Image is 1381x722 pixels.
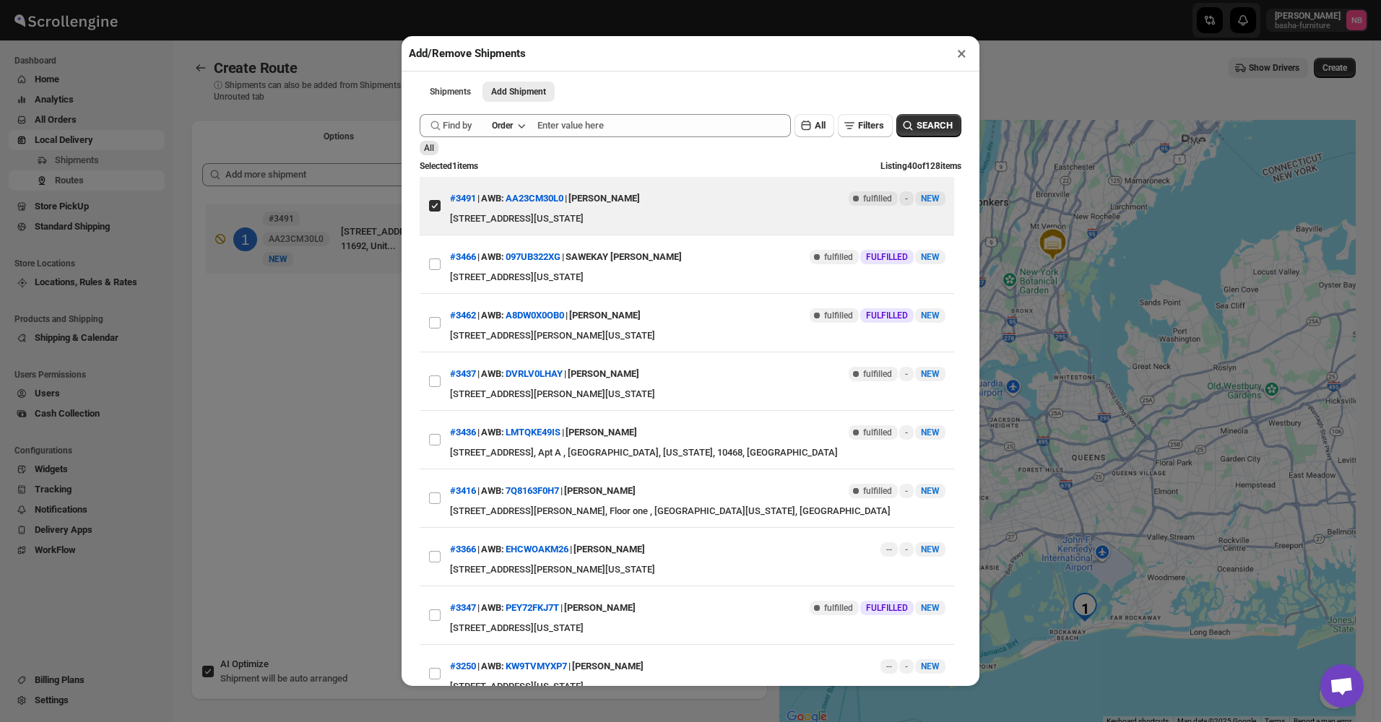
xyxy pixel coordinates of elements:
button: Order [483,116,533,136]
div: [STREET_ADDRESS][PERSON_NAME][US_STATE] [450,562,945,577]
div: [PERSON_NAME] [569,303,641,329]
button: 097UB322XG [506,251,560,262]
span: AWB: [481,191,504,206]
span: fulfilled [824,251,853,263]
span: Filters [858,120,884,131]
button: × [951,43,972,64]
span: fulfilled [863,193,892,204]
button: #3466 [450,251,476,262]
input: Enter value here [537,114,791,137]
button: #3250 [450,661,476,671]
div: | | [450,186,640,212]
span: AWB: [481,425,504,440]
span: fulfilled [863,485,892,497]
button: PEY72FKJ7T [506,602,559,613]
div: [PERSON_NAME] [566,419,637,445]
button: Filters [838,114,893,137]
span: - [905,485,908,497]
span: fulfilled [824,310,853,321]
span: -- [886,661,892,672]
span: SEARCH [917,118,953,133]
div: [PERSON_NAME] [564,595,636,621]
button: LMTQKE49IS [506,427,560,438]
div: [STREET_ADDRESS][PERSON_NAME][US_STATE] [450,329,945,343]
div: [PERSON_NAME] [568,186,640,212]
span: NEW [921,486,940,496]
button: #3366 [450,544,476,554]
button: #3347 [450,602,476,613]
span: FULFILLED [866,310,908,321]
span: Shipments [430,86,471,97]
div: | | [450,244,682,270]
span: AWB: [481,601,504,615]
button: #3491 [450,193,476,204]
span: AWB: [481,250,504,264]
div: [STREET_ADDRESS][US_STATE] [450,621,945,635]
div: [STREET_ADDRESS][US_STATE] [450,270,945,284]
span: AWB: [481,367,504,381]
span: - [905,193,908,204]
span: Selected 1 items [420,161,478,171]
span: fulfilled [863,427,892,438]
span: - [905,544,908,555]
div: [STREET_ADDRESS][PERSON_NAME][US_STATE] [450,387,945,401]
span: NEW [921,369,940,379]
button: 7Q8163F0H7 [506,485,559,496]
button: #3436 [450,427,476,438]
span: FULFILLED [866,602,908,614]
div: | | [450,478,636,504]
div: Selected Shipments [191,152,768,625]
button: KW9TVMYXP7 [506,661,567,671]
span: All [815,120,826,131]
span: AWB: [481,659,504,674]
div: SAWEKAY [PERSON_NAME] [566,244,682,270]
span: AWB: [481,308,504,323]
span: fulfilled [824,602,853,614]
span: fulfilled [863,368,892,380]
span: NEW [921,252,940,262]
span: AWB: [481,484,504,498]
h2: Add/Remove Shipments [409,46,526,61]
div: | | [450,536,645,562]
span: Find by [443,118,472,133]
span: FULFILLED [866,251,908,263]
button: All [795,114,834,137]
button: AA23CM30L0 [506,193,563,204]
span: Add Shipment [491,86,546,97]
div: [PERSON_NAME] [564,478,636,504]
div: | | [450,303,641,329]
div: [STREET_ADDRESS][US_STATE] [450,679,945,694]
div: Order [492,120,513,131]
div: [STREET_ADDRESS][PERSON_NAME], Floor one , [GEOGRAPHIC_DATA][US_STATE], [GEOGRAPHIC_DATA] [450,504,945,518]
span: - [905,368,908,380]
span: AWB: [481,542,504,557]
div: [PERSON_NAME] [568,361,639,387]
button: #3416 [450,485,476,496]
span: Listing 40 of 128 items [880,161,961,171]
button: DVRLV0LHAY [506,368,563,379]
div: [PERSON_NAME] [572,653,644,679]
span: -- [886,544,892,555]
span: NEW [921,544,940,554]
div: [STREET_ADDRESS], Apt A , [GEOGRAPHIC_DATA], [US_STATE], 10468, [GEOGRAPHIC_DATA] [450,445,945,460]
button: SEARCH [896,114,961,137]
button: EHCWOAKM26 [506,544,568,554]
span: NEW [921,310,940,321]
span: NEW [921,603,940,613]
span: NEW [921,193,940,204]
div: | | [450,361,639,387]
button: #3437 [450,368,476,379]
span: - [905,427,908,438]
span: NEW [921,661,940,671]
div: [PERSON_NAME] [573,536,645,562]
span: - [905,661,908,672]
div: | | [450,653,644,679]
button: A8DW0X0OB0 [506,310,564,321]
span: NEW [921,427,940,438]
button: #3462 [450,310,476,321]
div: | | [450,595,636,621]
div: | | [450,419,637,445]
span: All [424,143,434,153]
a: Open chat [1320,664,1364,708]
div: [STREET_ADDRESS][US_STATE] [450,212,945,226]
